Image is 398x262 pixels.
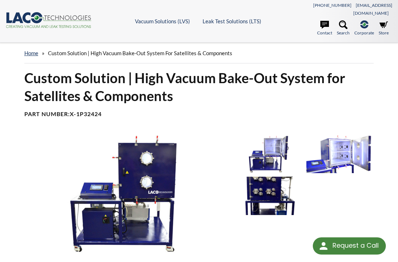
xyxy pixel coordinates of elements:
[48,50,232,56] span: Custom Solution | High Vacuum Bake-Out System for Satellites & Components
[337,20,350,36] a: Search
[235,177,303,215] img: High Vacuum Bake-Out System for Satellite Components, side view
[203,18,261,24] a: Leak Test Solutions (LTS)
[313,3,351,8] a: [PHONE_NUMBER]
[354,29,374,36] span: Corporate
[313,237,386,254] div: Request a Call
[20,135,229,253] img: High Vacuum Bake-Out System for Satellite Components, front view
[353,3,392,16] a: [EMAIL_ADDRESS][DOMAIN_NAME]
[24,50,38,56] a: home
[379,20,389,36] a: Store
[24,43,374,63] div: »
[24,110,374,118] h4: Part Number:
[24,69,374,105] h1: Custom Solution | High Vacuum Bake-Out System for Satellites & Components
[318,240,329,252] img: round button
[333,237,379,254] div: Request a Call
[235,135,303,173] img: High Vacuum Bake-Out System for Satellite Components, chamber door open
[306,135,374,173] img: High Vacuum Bake-Out System for Satellite Components, chamber close-up
[70,110,102,117] b: X-1P32424
[135,18,190,24] a: Vacuum Solutions (LVS)
[317,20,332,36] a: Contact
